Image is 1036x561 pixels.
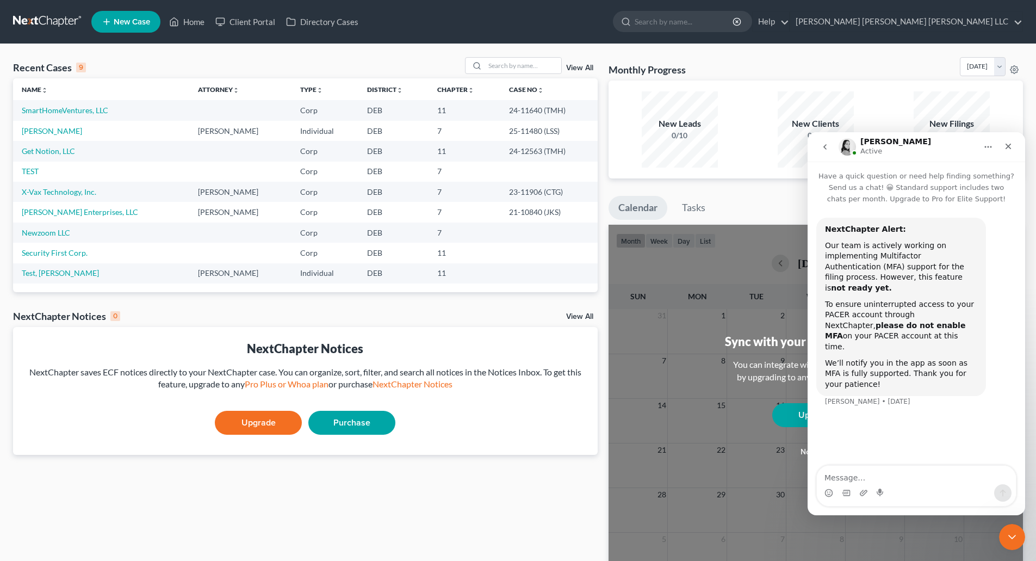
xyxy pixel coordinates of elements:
[291,223,359,243] td: Corp
[367,85,403,94] a: Districtunfold_more
[609,196,667,220] a: Calendar
[189,121,291,141] td: [PERSON_NAME]
[566,64,593,72] a: View All
[358,162,429,182] td: DEB
[22,366,589,391] div: NextChapter saves ECF notices directly to your NextChapter case. You can organize, sort, filter, ...
[635,11,734,32] input: Search by name...
[999,524,1025,550] iframe: Intercom live chat
[609,63,686,76] h3: Monthly Progress
[198,85,239,94] a: Attorneyunfold_more
[164,12,210,32] a: Home
[729,359,903,384] div: You can integrate with Google, Outlook, iCal by upgrading to any
[429,243,500,263] td: 11
[22,340,589,357] div: NextChapter Notices
[429,182,500,202] td: 7
[13,61,86,74] div: Recent Cases
[22,85,48,94] a: Nameunfold_more
[291,100,359,120] td: Corp
[672,196,715,220] a: Tasks
[790,12,1022,32] a: [PERSON_NAME] [PERSON_NAME] [PERSON_NAME] LLC
[110,311,120,321] div: 0
[500,100,598,120] td: 24-11640 (TMH)
[358,182,429,202] td: DEB
[373,379,452,389] a: NextChapter Notices
[317,87,323,94] i: unfold_more
[291,263,359,283] td: Individual
[429,121,500,141] td: 7
[358,202,429,222] td: DEB
[537,87,544,94] i: unfold_more
[22,146,75,156] a: Get Notion, LLC
[566,313,593,320] a: View All
[189,182,291,202] td: [PERSON_NAME]
[291,182,359,202] td: Corp
[22,228,70,237] a: Newzoom LLC
[215,411,302,435] a: Upgrade
[500,202,598,222] td: 21-10840 (JKS)
[500,121,598,141] td: 25-11480 (LSS)
[291,243,359,263] td: Corp
[245,379,328,389] a: Pro Plus or Whoa plan
[429,162,500,182] td: 7
[500,141,598,161] td: 24-12563 (TMH)
[429,141,500,161] td: 11
[468,87,474,94] i: unfold_more
[308,411,395,435] a: Purchase
[22,167,39,176] a: TEST
[22,187,96,196] a: X-Vax Technology, Inc.
[914,130,990,141] div: 0/5
[300,85,323,94] a: Typeunfold_more
[485,58,561,73] input: Search by name...
[358,223,429,243] td: DEB
[642,130,718,141] div: 0/10
[189,263,291,283] td: [PERSON_NAME]
[429,100,500,120] td: 11
[281,12,364,32] a: Directory Cases
[233,87,239,94] i: unfold_more
[753,12,789,32] a: Help
[396,87,403,94] i: unfold_more
[358,141,429,161] td: DEB
[114,18,150,26] span: New Case
[22,106,108,115] a: SmartHomeVentures, LLC
[22,207,138,217] a: [PERSON_NAME] Enterprises, LLC
[41,87,48,94] i: unfold_more
[772,441,859,463] button: Not now
[358,100,429,120] td: DEB
[358,121,429,141] td: DEB
[13,310,120,323] div: NextChapter Notices
[429,202,500,222] td: 7
[291,121,359,141] td: Individual
[22,126,82,135] a: [PERSON_NAME]
[210,12,281,32] a: Client Portal
[778,118,854,130] div: New Clients
[22,248,88,257] a: Security First Corp.
[76,63,86,72] div: 9
[189,202,291,222] td: [PERSON_NAME]
[291,141,359,161] td: Corp
[808,132,1025,515] iframe: Intercom live chat
[437,85,474,94] a: Chapterunfold_more
[778,130,854,141] div: 0/10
